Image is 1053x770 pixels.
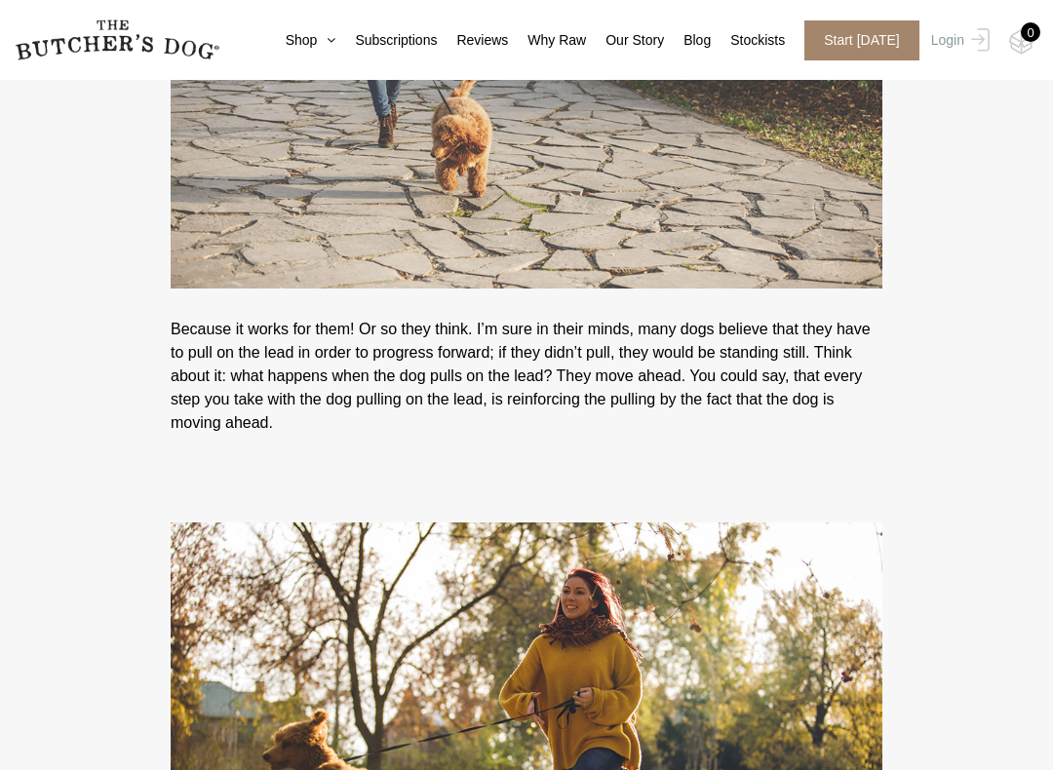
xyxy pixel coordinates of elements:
a: Subscriptions [335,30,437,51]
a: Why Raw [508,30,586,51]
a: Our Story [586,30,664,51]
img: TBD_Cart-Empty.png [1009,29,1033,55]
a: Start [DATE] [785,20,926,60]
span: Start [DATE] [804,20,919,60]
a: Login [926,20,990,60]
a: Blog [664,30,711,51]
div: 0 [1021,22,1040,42]
p: Because it works for them! Or so they think. I’m sure in their minds, many dogs believe that they... [15,289,1038,435]
a: Stockists [711,30,785,51]
a: Reviews [437,30,508,51]
a: Shop [266,30,336,51]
